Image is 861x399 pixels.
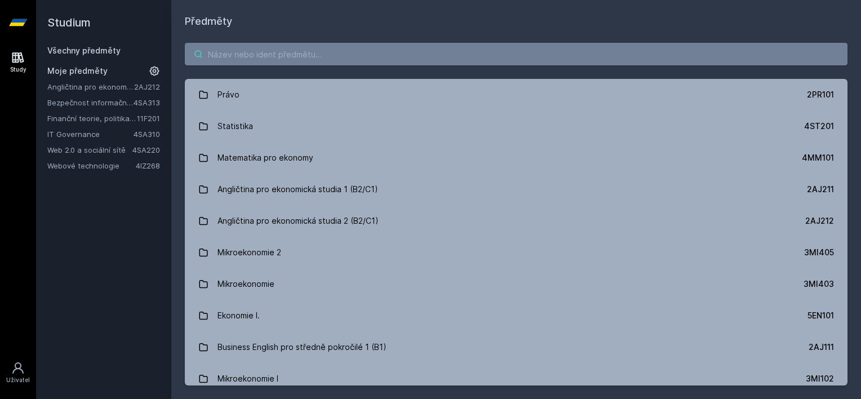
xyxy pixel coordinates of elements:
div: 5EN101 [807,310,834,321]
div: Uživatel [6,376,30,384]
a: 4SA313 [134,98,160,107]
div: 4ST201 [804,121,834,132]
div: Mikroekonomie I [218,367,278,390]
a: Uživatel [2,356,34,390]
a: Mikroekonomie 2 3MI405 [185,237,847,268]
a: Web 2.0 a sociální sítě [47,144,132,156]
span: Moje předměty [47,65,108,77]
a: Statistika 4ST201 [185,110,847,142]
h1: Předměty [185,14,847,29]
div: Study [10,65,26,74]
a: 4IZ268 [136,161,160,170]
a: Business English pro středně pokročilé 1 (B1) 2AJ111 [185,331,847,363]
a: Mikroekonomie I 3MI102 [185,363,847,394]
div: Ekonomie I. [218,304,260,327]
div: 2AJ211 [807,184,834,195]
a: Právo 2PR101 [185,79,847,110]
a: Webové technologie [47,160,136,171]
div: Mikroekonomie 2 [218,241,281,264]
div: 3MI102 [806,373,834,384]
a: 2AJ212 [134,82,160,91]
a: Angličtina pro ekonomická studia 1 (B2/C1) 2AJ211 [185,174,847,205]
div: Angličtina pro ekonomická studia 1 (B2/C1) [218,178,378,201]
a: Matematika pro ekonomy 4MM101 [185,142,847,174]
a: Bezpečnost informačních systémů [47,97,134,108]
a: 4SA310 [134,130,160,139]
a: Mikroekonomie 3MI403 [185,268,847,300]
div: Business English pro středně pokročilé 1 (B1) [218,336,387,358]
a: Angličtina pro ekonomická studia 2 (B2/C1) [47,81,134,92]
a: IT Governance [47,128,134,140]
div: 4MM101 [802,152,834,163]
a: Angličtina pro ekonomická studia 2 (B2/C1) 2AJ212 [185,205,847,237]
div: 2AJ212 [805,215,834,227]
div: Právo [218,83,239,106]
div: Matematika pro ekonomy [218,147,313,169]
div: Angličtina pro ekonomická studia 2 (B2/C1) [218,210,379,232]
input: Název nebo ident předmětu… [185,43,847,65]
div: Mikroekonomie [218,273,274,295]
a: 11F201 [137,114,160,123]
a: Study [2,45,34,79]
div: Statistika [218,115,253,138]
div: 3MI403 [804,278,834,290]
a: Všechny předměty [47,46,121,55]
div: 3MI405 [804,247,834,258]
a: 4SA220 [132,145,160,154]
a: Finanční teorie, politika a instituce [47,113,137,124]
div: 2AJ111 [809,342,834,353]
a: Ekonomie I. 5EN101 [185,300,847,331]
div: 2PR101 [807,89,834,100]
